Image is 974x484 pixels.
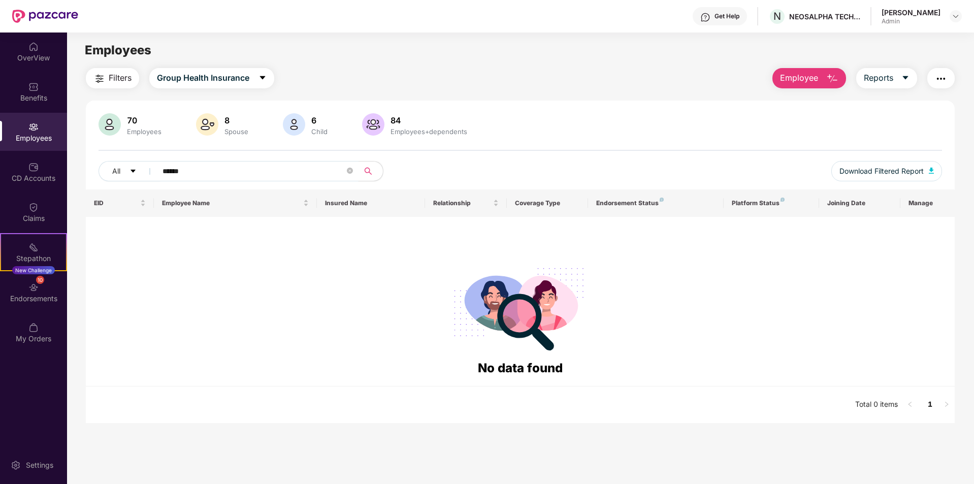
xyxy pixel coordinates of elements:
button: Allcaret-down [99,161,160,181]
div: 10 [36,276,44,284]
span: Relationship [433,199,491,207]
span: N [773,10,781,22]
span: Reports [864,72,893,84]
span: No data found [478,361,563,375]
th: Relationship [425,189,506,217]
img: svg+xml;base64,PHN2ZyBpZD0iSGVscC0zMngzMiIgeG1sbnM9Imh0dHA6Ly93d3cudzMub3JnLzIwMDAvc3ZnIiB3aWR0aD... [700,12,710,22]
span: caret-down [258,74,267,83]
div: Employees+dependents [388,127,469,136]
img: svg+xml;base64,PHN2ZyB4bWxucz0iaHR0cDovL3d3dy53My5vcmcvMjAwMC9zdmciIHhtbG5zOnhsaW5rPSJodHRwOi8vd3... [283,113,305,136]
button: Download Filtered Report [831,161,942,181]
th: Manage [900,189,955,217]
span: caret-down [901,74,910,83]
button: left [902,397,918,413]
img: svg+xml;base64,PHN2ZyBpZD0iTXlfT3JkZXJzIiBkYXRhLW5hbWU9Ik15IE9yZGVycyIgeG1sbnM9Imh0dHA6Ly93d3cudz... [28,322,39,333]
div: 70 [125,115,164,125]
th: Insured Name [317,189,426,217]
span: EID [94,199,138,207]
img: svg+xml;base64,PHN2ZyB4bWxucz0iaHR0cDovL3d3dy53My5vcmcvMjAwMC9zdmciIHhtbG5zOnhsaW5rPSJodHRwOi8vd3... [99,113,121,136]
span: caret-down [129,168,137,176]
th: Joining Date [819,189,900,217]
span: Employees [85,43,151,57]
img: svg+xml;base64,PHN2ZyB4bWxucz0iaHR0cDovL3d3dy53My5vcmcvMjAwMC9zdmciIHdpZHRoPSIyNCIgaGVpZ2h0PSIyNC... [935,73,947,85]
div: Spouse [222,127,250,136]
div: Child [309,127,330,136]
div: 8 [222,115,250,125]
img: svg+xml;base64,PHN2ZyB4bWxucz0iaHR0cDovL3d3dy53My5vcmcvMjAwMC9zdmciIHdpZHRoPSIyMSIgaGVpZ2h0PSIyMC... [28,242,39,252]
button: Filters [86,68,139,88]
th: EID [86,189,154,217]
img: svg+xml;base64,PHN2ZyB4bWxucz0iaHR0cDovL3d3dy53My5vcmcvMjAwMC9zdmciIHdpZHRoPSIyNCIgaGVpZ2h0PSIyNC... [93,73,106,85]
span: Filters [109,72,132,84]
img: svg+xml;base64,PHN2ZyBpZD0iU2V0dGluZy0yMHgyMCIgeG1sbnM9Imh0dHA6Ly93d3cudzMub3JnLzIwMDAvc3ZnIiB3aW... [11,460,21,470]
div: Admin [882,17,940,25]
span: Employee [780,72,818,84]
img: svg+xml;base64,PHN2ZyB4bWxucz0iaHR0cDovL3d3dy53My5vcmcvMjAwMC9zdmciIHdpZHRoPSIyODgiIGhlaWdodD0iMj... [447,255,593,359]
div: 84 [388,115,469,125]
span: left [907,401,913,407]
img: svg+xml;base64,PHN2ZyBpZD0iRHJvcGRvd24tMzJ4MzIiIHhtbG5zPSJodHRwOi8vd3d3LnczLm9yZy8yMDAwL3N2ZyIgd2... [952,12,960,20]
img: svg+xml;base64,PHN2ZyB4bWxucz0iaHR0cDovL3d3dy53My5vcmcvMjAwMC9zdmciIHdpZHRoPSI4IiBoZWlnaHQ9IjgiIH... [660,198,664,202]
th: Employee Name [154,189,317,217]
div: [PERSON_NAME] [882,8,940,17]
button: Reportscaret-down [856,68,917,88]
img: svg+xml;base64,PHN2ZyBpZD0iQ0RfQWNjb3VudHMiIGRhdGEtbmFtZT0iQ0QgQWNjb3VudHMiIHhtbG5zPSJodHRwOi8vd3... [28,162,39,172]
li: Previous Page [902,397,918,413]
img: svg+xml;base64,PHN2ZyBpZD0iRW5kb3JzZW1lbnRzIiB4bWxucz0iaHR0cDovL3d3dy53My5vcmcvMjAwMC9zdmciIHdpZH... [28,282,39,293]
img: svg+xml;base64,PHN2ZyB4bWxucz0iaHR0cDovL3d3dy53My5vcmcvMjAwMC9zdmciIHhtbG5zOnhsaW5rPSJodHRwOi8vd3... [196,113,218,136]
span: Download Filtered Report [839,166,924,177]
a: 1 [922,397,938,412]
img: svg+xml;base64,PHN2ZyBpZD0iRW1wbG95ZWVzIiB4bWxucz0iaHR0cDovL3d3dy53My5vcmcvMjAwMC9zdmciIHdpZHRoPS... [28,122,39,132]
span: close-circle [347,168,353,174]
img: svg+xml;base64,PHN2ZyBpZD0iQ2xhaW0iIHhtbG5zPSJodHRwOi8vd3d3LnczLm9yZy8yMDAwL3N2ZyIgd2lkdGg9IjIwIi... [28,202,39,212]
li: Total 0 items [855,397,898,413]
button: Employee [772,68,846,88]
div: Platform Status [732,199,810,207]
span: search [358,167,378,175]
button: search [358,161,383,181]
img: svg+xml;base64,PHN2ZyBpZD0iSG9tZSIgeG1sbnM9Imh0dHA6Ly93d3cudzMub3JnLzIwMDAvc3ZnIiB3aWR0aD0iMjAiIG... [28,42,39,52]
img: svg+xml;base64,PHN2ZyB4bWxucz0iaHR0cDovL3d3dy53My5vcmcvMjAwMC9zdmciIHhtbG5zOnhsaW5rPSJodHRwOi8vd3... [929,168,934,174]
span: right [944,401,950,407]
span: Employee Name [162,199,301,207]
img: svg+xml;base64,PHN2ZyB4bWxucz0iaHR0cDovL3d3dy53My5vcmcvMjAwMC9zdmciIHhtbG5zOnhsaW5rPSJodHRwOi8vd3... [362,113,384,136]
div: Settings [23,460,56,470]
div: Endorsement Status [596,199,716,207]
div: NEOSALPHA TECHNOLOGIES [GEOGRAPHIC_DATA] [789,12,860,21]
div: Stepathon [1,253,66,264]
li: Next Page [938,397,955,413]
button: right [938,397,955,413]
th: Coverage Type [507,189,588,217]
div: New Challenge [12,266,55,274]
div: 6 [309,115,330,125]
img: New Pazcare Logo [12,10,78,23]
span: All [112,166,120,177]
img: svg+xml;base64,PHN2ZyB4bWxucz0iaHR0cDovL3d3dy53My5vcmcvMjAwMC9zdmciIHhtbG5zOnhsaW5rPSJodHRwOi8vd3... [826,73,838,85]
span: close-circle [347,167,353,176]
div: Employees [125,127,164,136]
img: svg+xml;base64,PHN2ZyB4bWxucz0iaHR0cDovL3d3dy53My5vcmcvMjAwMC9zdmciIHdpZHRoPSI4IiBoZWlnaHQ9IjgiIH... [781,198,785,202]
li: 1 [922,397,938,413]
img: svg+xml;base64,PHN2ZyBpZD0iQmVuZWZpdHMiIHhtbG5zPSJodHRwOi8vd3d3LnczLm9yZy8yMDAwL3N2ZyIgd2lkdGg9Ij... [28,82,39,92]
span: Group Health Insurance [157,72,249,84]
button: Group Health Insurancecaret-down [149,68,274,88]
div: Get Help [715,12,739,20]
